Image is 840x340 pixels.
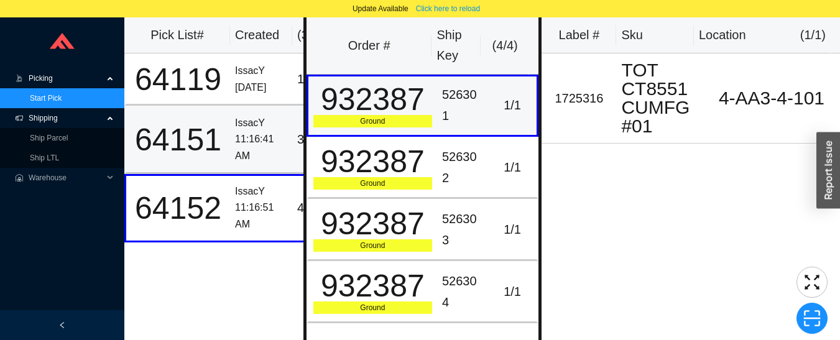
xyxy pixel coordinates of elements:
[797,273,827,292] span: fullscreen
[442,85,483,126] div: 526301
[29,68,103,88] span: Picking
[235,63,287,80] div: IssacY
[30,154,59,162] a: Ship LTL
[313,301,432,314] div: Ground
[493,282,532,302] div: 1 / 1
[621,61,698,136] div: TOT CT8551CUMFG#01
[297,129,335,150] div: 3 / 20
[493,157,532,178] div: 1 / 1
[708,89,835,108] div: 4-AA3-4-101
[124,17,230,53] th: Pick List#
[797,309,827,328] span: scan
[493,95,532,116] div: 1 / 1
[432,17,480,75] th: Ship Key
[30,94,62,103] a: Start Pick
[493,219,532,240] div: 1 / 1
[235,183,287,200] div: IssacY
[29,108,103,128] span: Shipping
[313,177,432,190] div: Ground
[313,208,432,239] div: 932387
[307,17,432,75] th: Order #
[313,146,432,177] div: 932387
[313,115,432,127] div: Ground
[235,200,287,232] div: 11:16:51 AM
[235,131,287,164] div: 11:16:41 AM
[29,168,103,188] span: Warehouse
[235,115,287,132] div: IssacY
[699,25,746,45] div: Location
[796,303,828,334] button: scan
[313,270,432,301] div: 932387
[313,239,432,252] div: Ground
[131,124,225,155] div: 64151
[58,321,66,329] span: left
[235,80,287,96] div: [DATE]
[542,17,616,53] th: Label #
[230,17,292,53] th: Created
[297,198,335,218] div: 4 / 5
[131,193,225,224] div: 64152
[297,25,337,45] div: ( 3 )
[30,134,68,142] a: Ship Parcel
[486,35,524,56] div: ( 4 / 4 )
[442,271,483,313] div: 526304
[796,267,828,298] button: fullscreen
[131,64,225,95] div: 64119
[442,209,483,250] div: 526303
[442,147,483,188] div: 526302
[297,69,335,90] div: 1 / 1
[416,2,480,15] span: Click here to reload
[313,84,432,115] div: 932387
[616,17,694,53] th: Sku
[800,25,826,45] div: ( 1 / 1 )
[547,88,611,109] div: 1725316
